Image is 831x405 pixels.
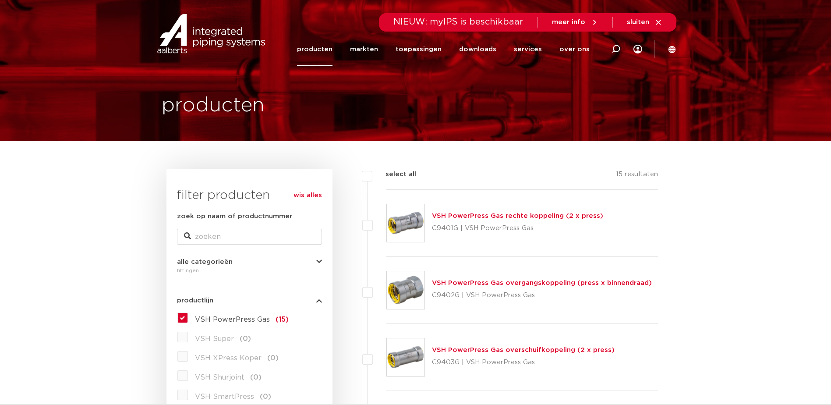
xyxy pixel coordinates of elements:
[616,169,658,183] p: 15 resultaten
[162,92,265,120] h1: producten
[177,211,292,222] label: zoek op naam of productnummer
[432,288,652,302] p: C9402G | VSH PowerPress Gas
[393,18,523,26] span: NIEUW: myIPS is beschikbaar
[387,271,424,309] img: Thumbnail for VSH PowerPress Gas overgangskoppeling (press x binnendraad)
[432,280,652,286] a: VSH PowerPress Gas overgangskoppeling (press x binnendraad)
[627,18,662,26] a: sluiten
[260,393,271,400] span: (0)
[297,32,332,66] a: producten
[240,335,251,342] span: (0)
[177,297,322,304] button: productlijn
[372,169,416,180] label: select all
[195,374,244,381] span: VSH Shurjoint
[396,32,442,66] a: toepassingen
[250,374,262,381] span: (0)
[387,204,424,242] img: Thumbnail for VSH PowerPress Gas rechte koppeling (2 x press)
[177,259,322,265] button: alle categorieën
[559,32,590,66] a: over ons
[459,32,496,66] a: downloads
[195,393,254,400] span: VSH SmartPress
[177,265,322,276] div: fittingen
[350,32,378,66] a: markten
[552,18,598,26] a: meer info
[432,355,615,369] p: C9403G | VSH PowerPress Gas
[267,355,279,362] span: (0)
[432,221,603,235] p: C9401G | VSH PowerPress Gas
[276,316,289,323] span: (15)
[387,338,424,376] img: Thumbnail for VSH PowerPress Gas overschuifkoppeling (2 x press)
[627,19,649,25] span: sluiten
[552,19,585,25] span: meer info
[297,32,590,66] nav: Menu
[177,259,233,265] span: alle categorieën
[432,213,603,219] a: VSH PowerPress Gas rechte koppeling (2 x press)
[294,190,322,201] a: wis alles
[195,335,234,342] span: VSH Super
[514,32,542,66] a: services
[177,297,213,304] span: productlijn
[177,229,322,245] input: zoeken
[195,355,262,362] span: VSH XPress Koper
[195,316,270,323] span: VSH PowerPress Gas
[177,187,322,204] h3: filter producten
[432,347,615,353] a: VSH PowerPress Gas overschuifkoppeling (2 x press)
